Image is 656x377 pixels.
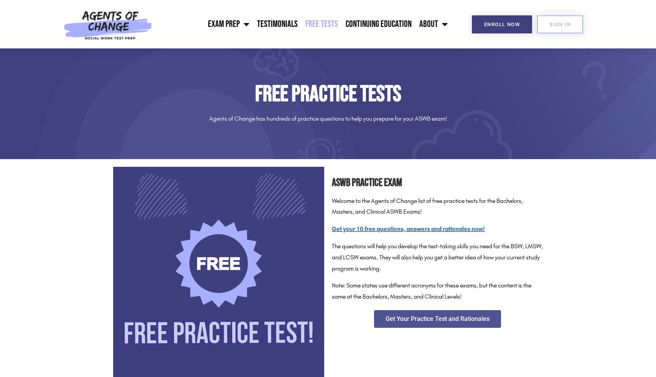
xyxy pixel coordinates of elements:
a: Enroll Now [472,15,532,33]
a: Testimonials [253,15,302,34]
a: Exam Prep [204,15,253,34]
h1: Free Practice Tests [113,83,543,106]
a: SIGN IN [537,15,583,33]
a: Continuing Education [342,15,415,34]
span: Get Your Practice Test and Rationales [386,316,490,322]
nav: Menu [156,15,452,34]
a: Free Tests [302,15,342,34]
a: Get your 10 free questions, answers and rationales now! [332,225,485,233]
p: The questions will help you develop the test-taking skills you need for the BSW, LMSW, and LCSW e... [332,241,543,274]
p: Welcome to the Agents of Change list of free practice tests for the Bachelors, Masters, and Clini... [332,196,543,218]
p: Agents of Change has hundreds of practice questions to help you prepare for your ASWB exam! [113,113,543,125]
span: Enroll Now [484,22,520,27]
h2: ASWB Practice Exam [332,174,543,192]
a: About [415,15,452,34]
a: Get Your Practice Test and Rationales [374,310,501,328]
span: SIGN IN [549,22,571,27]
p: Note: Some states use different acronyms for these exams, but the content is the same at the Bach... [332,280,543,302]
